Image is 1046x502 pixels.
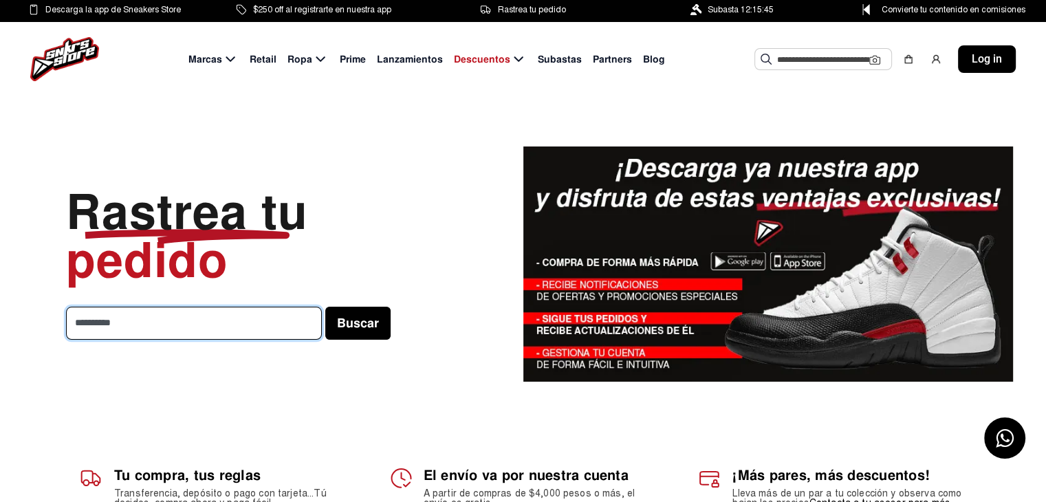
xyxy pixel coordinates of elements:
span: Descuentos [454,52,510,67]
span: Subastas [538,52,582,67]
img: Control Point Icon [858,4,875,15]
span: Rastrea tu [66,182,308,243]
span: Lanzamientos [377,52,443,67]
span: Convierte tu contenido en comisiones [881,2,1025,17]
button: Buscar [325,307,391,340]
h1: Tu compra, tus reglas [114,467,348,483]
img: Cámara [869,54,880,65]
span: Marcas [188,52,222,67]
span: Partners [593,52,632,67]
span: Prime [340,52,366,67]
span: pedido [66,230,228,292]
span: Ropa [287,52,312,67]
span: Log in [972,51,1002,67]
span: Descarga la app de Sneakers Store [45,2,181,17]
h1: ¡Más pares, más descuentos! [732,467,966,483]
img: Buscar [761,54,772,65]
span: Blog [643,52,665,67]
img: user [930,54,941,65]
img: logo [30,37,99,81]
span: Retail [250,52,276,67]
img: shopping [903,54,914,65]
h1: El envío va por nuestra cuenta [424,467,657,483]
span: Subasta 12:15:45 [708,2,774,17]
span: Rastrea tu pedido [497,2,565,17]
span: $250 off al registrarte en nuestra app [253,2,391,17]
